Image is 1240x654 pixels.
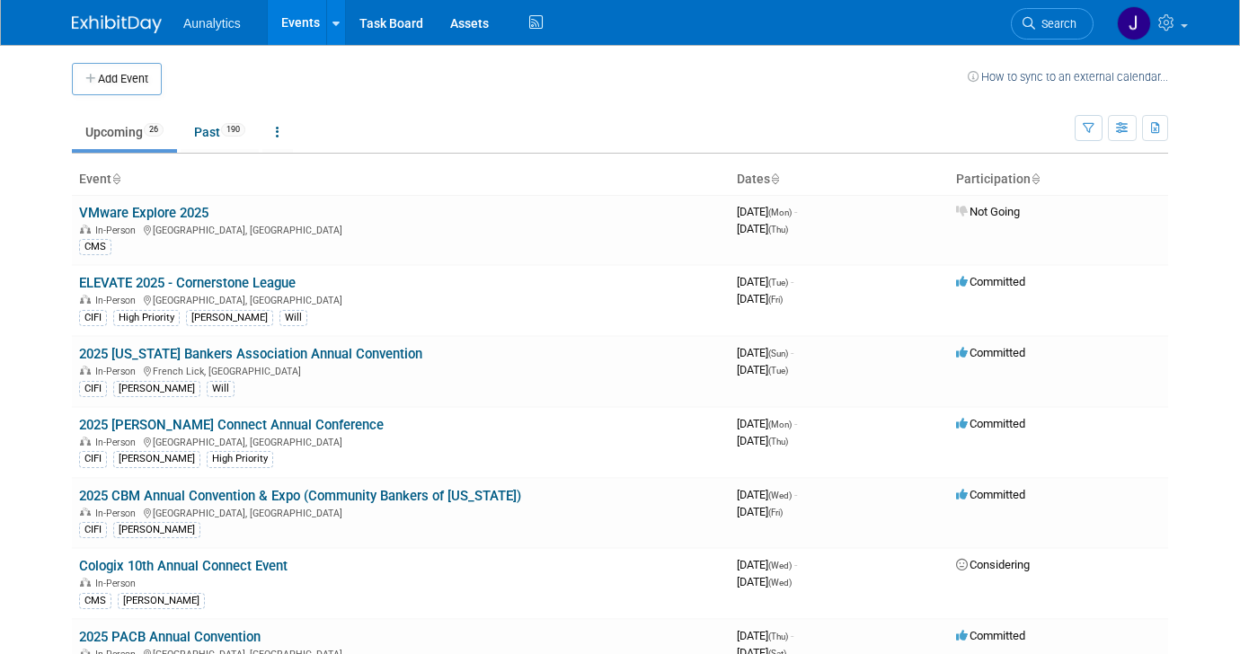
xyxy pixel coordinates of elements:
[79,275,296,291] a: ELEVATE 2025 - Cornerstone League
[768,561,792,570] span: (Wed)
[79,558,288,574] a: Cologix 10th Annual Connect Event
[956,558,1030,571] span: Considering
[768,278,788,287] span: (Tue)
[95,366,141,377] span: In-Person
[1035,17,1076,31] span: Search
[949,164,1168,195] th: Participation
[79,346,422,362] a: 2025 [US_STATE] Bankers Association Annual Convention
[737,434,788,447] span: [DATE]
[95,225,141,236] span: In-Person
[79,310,107,326] div: CIFI
[768,508,783,517] span: (Fri)
[79,222,722,236] div: [GEOGRAPHIC_DATA], [GEOGRAPHIC_DATA]
[80,295,91,304] img: In-Person Event
[791,275,793,288] span: -
[95,578,141,589] span: In-Person
[1011,8,1094,40] a: Search
[79,417,384,433] a: 2025 [PERSON_NAME] Connect Annual Conference
[79,205,208,221] a: VMware Explore 2025
[72,164,730,195] th: Event
[737,629,793,642] span: [DATE]
[79,292,722,306] div: [GEOGRAPHIC_DATA], [GEOGRAPHIC_DATA]
[768,420,792,429] span: (Mon)
[768,366,788,376] span: (Tue)
[183,16,241,31] span: Aunalytics
[186,310,273,326] div: [PERSON_NAME]
[79,488,521,504] a: 2025 CBM Annual Convention & Expo (Community Bankers of [US_STATE])
[737,363,788,376] span: [DATE]
[737,205,797,218] span: [DATE]
[730,164,949,195] th: Dates
[956,488,1025,501] span: Committed
[79,239,111,255] div: CMS
[79,629,261,645] a: 2025 PACB Annual Convention
[956,346,1025,359] span: Committed
[768,349,788,358] span: (Sun)
[79,522,107,538] div: CIFI
[79,363,722,377] div: French Lick, [GEOGRAPHIC_DATA]
[768,578,792,588] span: (Wed)
[113,310,180,326] div: High Priority
[79,451,107,467] div: CIFI
[207,451,273,467] div: High Priority
[1117,6,1151,40] img: Julie Grisanti-Cieslak
[72,63,162,95] button: Add Event
[956,417,1025,430] span: Committed
[968,70,1168,84] a: How to sync to an external calendar...
[279,310,307,326] div: Will
[80,437,91,446] img: In-Person Event
[207,381,235,397] div: Will
[79,593,111,609] div: CMS
[768,295,783,305] span: (Fri)
[794,558,797,571] span: -
[956,275,1025,288] span: Committed
[1031,172,1040,186] a: Sort by Participation Type
[791,346,793,359] span: -
[144,123,164,137] span: 26
[768,632,788,641] span: (Thu)
[768,437,788,446] span: (Thu)
[768,490,792,500] span: (Wed)
[80,225,91,234] img: In-Person Event
[794,205,797,218] span: -
[79,381,107,397] div: CIFI
[956,205,1020,218] span: Not Going
[737,575,792,588] span: [DATE]
[181,115,259,149] a: Past190
[111,172,120,186] a: Sort by Event Name
[794,488,797,501] span: -
[768,225,788,234] span: (Thu)
[737,505,783,518] span: [DATE]
[95,508,141,519] span: In-Person
[737,417,797,430] span: [DATE]
[113,522,200,538] div: [PERSON_NAME]
[791,629,793,642] span: -
[737,488,797,501] span: [DATE]
[80,508,91,517] img: In-Person Event
[72,15,162,33] img: ExhibitDay
[794,417,797,430] span: -
[221,123,245,137] span: 190
[79,505,722,519] div: [GEOGRAPHIC_DATA], [GEOGRAPHIC_DATA]
[113,381,200,397] div: [PERSON_NAME]
[770,172,779,186] a: Sort by Start Date
[737,346,793,359] span: [DATE]
[95,437,141,448] span: In-Person
[113,451,200,467] div: [PERSON_NAME]
[737,275,793,288] span: [DATE]
[768,208,792,217] span: (Mon)
[118,593,205,609] div: [PERSON_NAME]
[737,558,797,571] span: [DATE]
[737,222,788,235] span: [DATE]
[79,434,722,448] div: [GEOGRAPHIC_DATA], [GEOGRAPHIC_DATA]
[956,629,1025,642] span: Committed
[80,366,91,375] img: In-Person Event
[95,295,141,306] span: In-Person
[72,115,177,149] a: Upcoming26
[737,292,783,305] span: [DATE]
[80,578,91,587] img: In-Person Event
